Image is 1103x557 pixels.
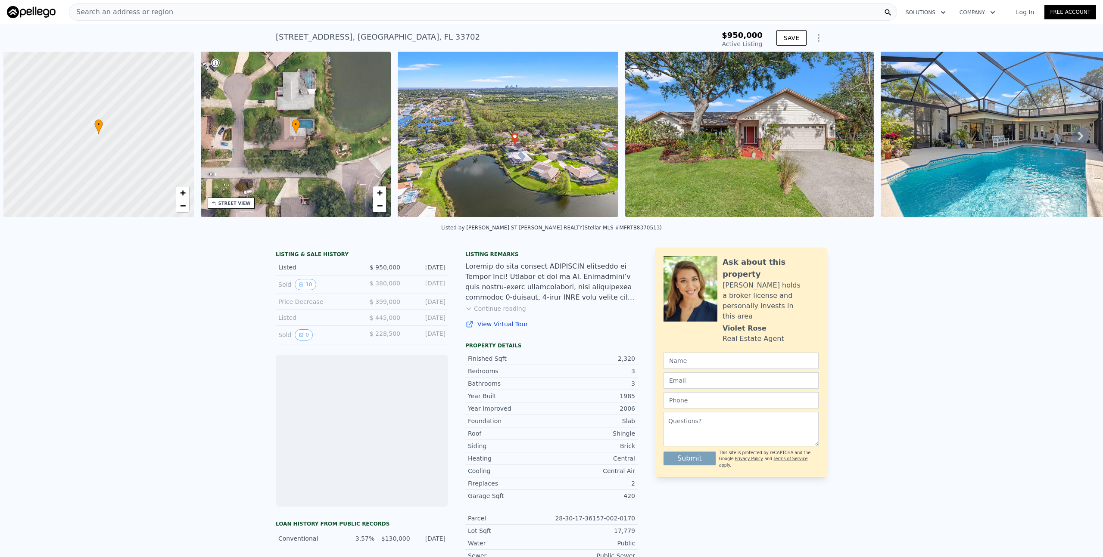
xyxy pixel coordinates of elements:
div: [DATE] [415,534,446,543]
div: Property details [465,342,638,349]
div: STREET VIEW [218,200,251,207]
div: Year Built [468,392,551,400]
div: [DATE] [407,263,446,272]
div: Conventional [278,534,339,543]
div: Listed [278,263,355,272]
div: • [292,119,300,134]
div: Bedrooms [468,367,551,375]
div: Ask about this property [723,256,819,280]
div: Central [551,454,635,463]
img: Pellego [7,6,56,18]
div: Brick [551,442,635,450]
div: Real Estate Agent [723,334,784,344]
a: Privacy Policy [735,456,763,461]
div: Listing remarks [465,251,638,258]
a: Log In [1006,8,1044,16]
a: Zoom in [373,186,386,199]
button: Company [953,5,1002,20]
div: 2,320 [551,354,635,363]
span: Active Listing [722,40,763,47]
div: Central Air [551,467,635,475]
div: Finished Sqft [468,354,551,363]
span: + [180,187,185,198]
div: Loremip do sita consect ADIPISCIN elitseddo ei Tempor Inci! Utlabor et dol ma Al. Enimadmini’v qu... [465,261,638,303]
div: Price Decrease [278,297,355,306]
div: 2006 [551,404,635,413]
a: View Virtual Tour [465,320,638,328]
span: • [94,121,103,128]
span: − [377,200,383,211]
button: Show Options [810,29,827,46]
span: + [377,187,383,198]
div: [DATE] [407,329,446,340]
div: 3 [551,379,635,388]
div: [DATE] [407,279,446,290]
div: 28-30-17-36157-002-0170 [551,514,635,523]
button: Submit [664,452,716,465]
span: $ 380,000 [370,280,400,287]
div: [DATE] [407,297,446,306]
span: Search an address or region [69,7,173,17]
button: View historical data [295,329,313,340]
div: 3 [551,367,635,375]
div: LISTING & SALE HISTORY [276,251,448,260]
span: $ 950,000 [370,264,400,271]
span: $950,000 [722,31,763,40]
div: Slab [551,417,635,425]
div: 2 [551,479,635,488]
div: 3.57% [344,534,374,543]
div: $130,000 [380,534,410,543]
img: Sale: 148212370 Parcel: 53864842 [625,52,873,217]
input: Name [664,353,819,369]
div: 420 [551,492,635,500]
span: − [180,200,185,211]
button: Continue reading [465,304,526,313]
div: 17,779 [551,526,635,535]
button: View historical data [295,279,316,290]
div: Heating [468,454,551,463]
div: • [94,119,103,134]
div: Shingle [551,429,635,438]
span: $ 445,000 [370,314,400,321]
input: Phone [664,392,819,408]
a: Zoom out [373,199,386,212]
div: [DATE] [407,313,446,322]
div: Roof [468,429,551,438]
div: Sold [278,329,355,340]
a: Free Account [1044,5,1096,19]
div: Listed [278,313,355,322]
div: Parcel [468,514,551,523]
div: Cooling [468,467,551,475]
div: Garage Sqft [468,492,551,500]
input: Email [664,372,819,389]
div: This site is protected by reCAPTCHA and the Google and apply. [719,450,819,468]
div: Sold [278,279,355,290]
div: Listed by [PERSON_NAME] ST [PERSON_NAME] REALTY (Stellar MLS #MFRTB8370513) [441,225,662,231]
div: Fireplaces [468,479,551,488]
span: $ 228,500 [370,330,400,337]
div: [PERSON_NAME] holds a broker license and personally invests in this area [723,280,819,322]
button: SAVE [776,30,807,46]
div: 1985 [551,392,635,400]
img: Sale: 148212370 Parcel: 53864842 [398,52,618,217]
div: [STREET_ADDRESS] , [GEOGRAPHIC_DATA] , FL 33702 [276,31,480,43]
a: Zoom in [176,186,189,199]
div: Siding [468,442,551,450]
div: Lot Sqft [468,526,551,535]
a: Terms of Service [773,456,807,461]
a: Zoom out [176,199,189,212]
span: • [292,121,300,128]
div: Year Improved [468,404,551,413]
div: Violet Rose [723,323,766,334]
div: Foundation [468,417,551,425]
div: Loan history from public records [276,520,448,527]
div: Water [468,539,551,548]
div: Public [551,539,635,548]
span: $ 399,000 [370,298,400,305]
button: Solutions [899,5,953,20]
div: Bathrooms [468,379,551,388]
